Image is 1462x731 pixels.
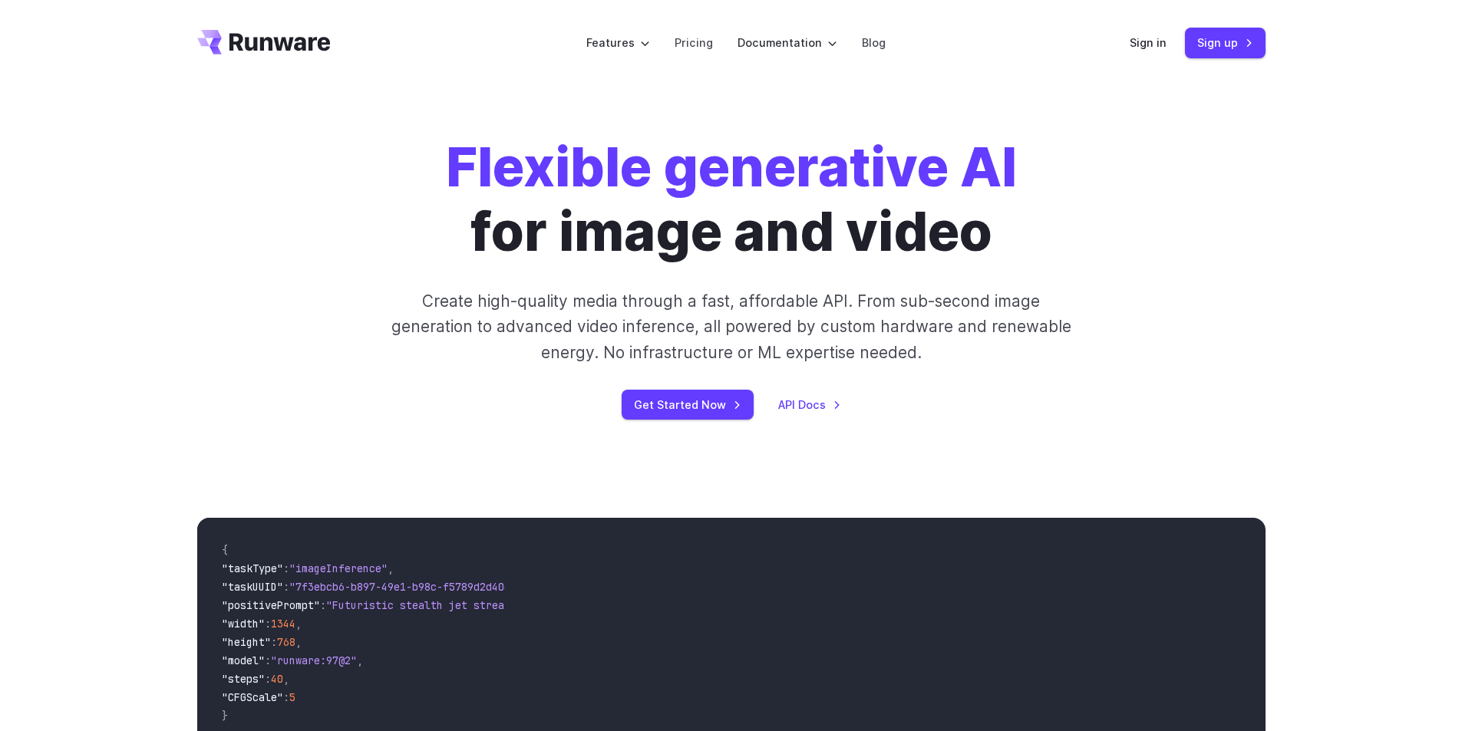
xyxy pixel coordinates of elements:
[265,672,271,686] span: :
[222,672,265,686] span: "steps"
[862,34,886,51] a: Blog
[326,598,885,612] span: "Futuristic stealth jet streaking through a neon-lit cityscape with glowing purple exhaust"
[446,135,1017,264] h1: for image and video
[222,561,283,575] span: "taskType"
[283,690,289,704] span: :
[295,635,302,649] span: ,
[271,617,295,631] span: 1344
[265,617,271,631] span: :
[283,580,289,594] span: :
[283,561,289,575] span: :
[265,654,271,667] span: :
[778,396,841,413] a: API Docs
[222,635,271,649] span: "height"
[222,617,265,631] span: "width"
[388,561,394,575] span: ,
[389,288,1073,365] p: Create high-quality media through a fast, affordable API. From sub-second image generation to adv...
[357,654,363,667] span: ,
[446,134,1017,199] strong: Flexible generative AI
[295,617,302,631] span: ,
[622,390,754,420] a: Get Started Now
[222,598,320,612] span: "positivePrompt"
[289,690,295,704] span: 5
[222,709,228,723] span: }
[289,580,523,594] span: "7f3ebcb6-b897-49e1-b98c-f5789d2d40d7"
[283,672,289,686] span: ,
[197,30,331,54] a: Go to /
[222,580,283,594] span: "taskUUID"
[222,654,265,667] span: "model"
[271,635,277,649] span: :
[738,34,837,51] label: Documentation
[289,561,388,575] span: "imageInference"
[222,543,228,557] span: {
[271,654,357,667] span: "runware:97@2"
[675,34,713,51] a: Pricing
[1185,28,1266,58] a: Sign up
[271,672,283,686] span: 40
[586,34,650,51] label: Features
[320,598,326,612] span: :
[222,690,283,704] span: "CFGScale"
[277,635,295,649] span: 768
[1130,34,1167,51] a: Sign in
